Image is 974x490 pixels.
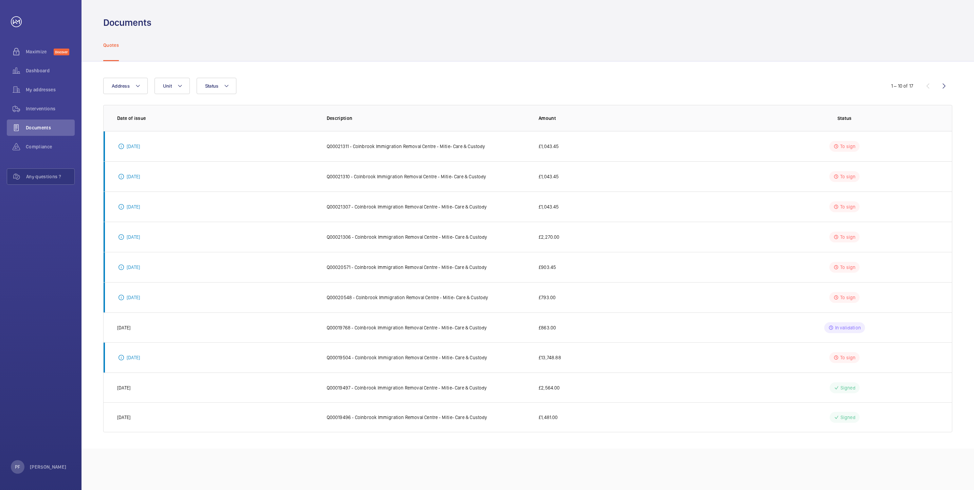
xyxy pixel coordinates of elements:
p: [DATE] [127,264,140,271]
p: [DATE] [127,294,140,301]
p: £863.00 [539,324,556,331]
p: Q00019768 - Colnbrook Immigration Removal Centre - Mitie- Care & Custody [327,324,487,331]
h1: Documents [103,16,151,29]
span: Maximize [26,48,54,55]
p: Q00021307 - Colnbrook Immigration Removal Centre - Mitie- Care & Custody [327,203,487,210]
p: Quotes [103,42,119,49]
p: Q00021306 - Colnbrook Immigration Removal Centre - Mitie- Care & Custody [327,234,487,240]
span: Unit [163,83,172,89]
p: PF [15,464,20,470]
div: 1 – 10 of 17 [891,83,913,89]
p: [DATE] [117,324,130,331]
span: Status [205,83,219,89]
p: [DATE] [127,234,140,240]
p: £2,270.00 [539,234,560,240]
span: Interventions [26,105,75,112]
p: £13,748.88 [539,354,561,361]
p: £903.45 [539,264,556,271]
button: Unit [155,78,190,94]
button: Address [103,78,148,94]
p: [DATE] [127,143,140,150]
span: Documents [26,124,75,131]
p: To sign [840,354,855,361]
p: [DATE] [117,384,130,391]
p: Q00019496 - Colnbrook Immigration Removal Centre - Mitie- Care & Custody [327,414,487,421]
p: Amount [539,115,740,122]
p: To sign [840,264,855,271]
p: £1,043.45 [539,143,559,150]
p: Q00019504 - Colnbrook Immigration Removal Centre - Mitie- Care & Custody [327,354,487,361]
p: £1,481.00 [539,414,558,421]
span: Dashboard [26,67,75,74]
span: My addresses [26,86,75,93]
p: To sign [840,173,855,180]
p: £1,043.45 [539,173,559,180]
p: Date of issue [117,115,316,122]
button: Status [197,78,237,94]
p: To sign [840,203,855,210]
span: Discover [54,49,69,55]
p: In validation [835,324,861,331]
p: Signed [841,384,855,391]
span: Compliance [26,143,75,150]
p: To sign [840,234,855,240]
p: £2,564.00 [539,384,560,391]
p: [PERSON_NAME] [30,464,67,470]
p: [DATE] [127,173,140,180]
p: Q00021311 - Colnbrook Immigration Removal Centre - Mitie- Care & Custody [327,143,485,150]
p: Q00021310 - Colnbrook Immigration Removal Centre - Mitie- Care & Custody [327,173,486,180]
span: Address [112,83,130,89]
span: Any questions ? [26,173,74,180]
p: Signed [841,414,855,421]
p: Status [751,115,939,122]
p: [DATE] [127,203,140,210]
p: [DATE] [127,354,140,361]
p: Description [327,115,528,122]
p: To sign [840,143,855,150]
p: [DATE] [117,414,130,421]
p: Q00020571 - Colnbrook Immigration Removal Centre - Mitie- Care & Custody [327,264,487,271]
p: £1,043.45 [539,203,559,210]
p: Q00019497 - Colnbrook Immigration Removal Centre - Mitie- Care & Custody [327,384,487,391]
p: To sign [840,294,855,301]
p: £793.00 [539,294,556,301]
p: Q00020548 - Colnbrook Immigration Removal Centre - Mitie- Care & Custody [327,294,488,301]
